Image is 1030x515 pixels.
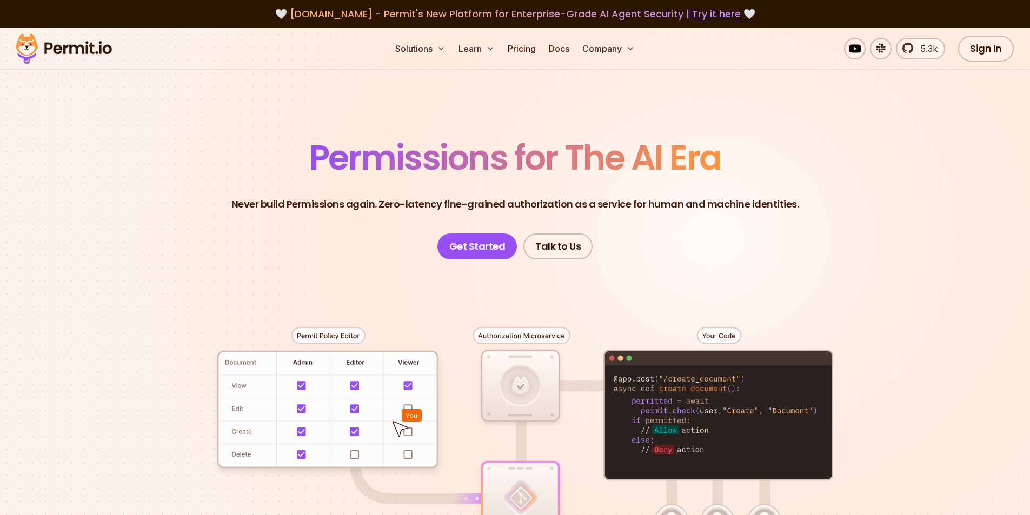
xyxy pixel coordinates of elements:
span: 5.3k [914,42,938,55]
button: Solutions [391,38,450,59]
p: Never build Permissions again. Zero-latency fine-grained authorization as a service for human and... [231,197,799,212]
a: Sign In [958,36,1014,62]
div: 🤍 🤍 [26,6,1004,22]
a: Talk to Us [523,233,593,259]
span: [DOMAIN_NAME] - Permit's New Platform for Enterprise-Grade AI Agent Security | [290,7,741,21]
a: 5.3k [896,38,945,59]
a: Pricing [503,38,540,59]
button: Learn [454,38,499,59]
a: Try it here [692,7,741,21]
button: Company [578,38,639,59]
a: Docs [544,38,574,59]
img: Permit logo [11,30,117,67]
span: Permissions for The AI Era [309,133,721,182]
a: Get Started [437,233,517,259]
